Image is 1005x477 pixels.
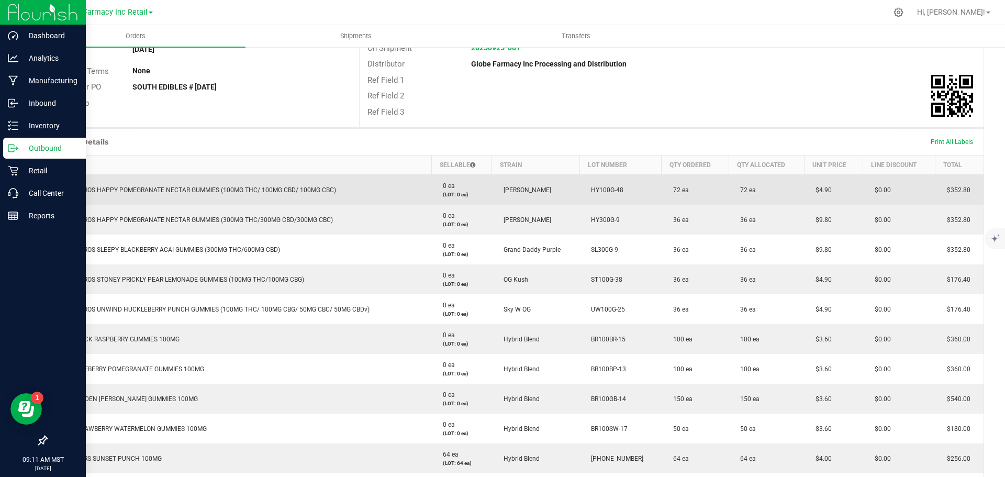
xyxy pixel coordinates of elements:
[586,216,620,224] span: HY300G-9
[892,7,905,17] div: Manage settings
[10,393,42,425] iframe: Resource center
[53,425,207,432] span: BRIX STRAWBERRY WATERMELON GUMMIES 100MG
[668,306,689,313] span: 36 ea
[668,276,689,283] span: 36 ea
[586,395,626,403] span: BR100GB-14
[662,156,729,175] th: Qty Ordered
[438,272,455,279] span: 0 ea
[668,216,689,224] span: 36 ea
[438,370,486,378] p: (LOT: 0 ea)
[735,216,756,224] span: 36 ea
[942,455,970,462] span: $256.00
[668,425,689,432] span: 50 ea
[438,212,455,219] span: 0 ea
[942,365,970,373] span: $360.00
[735,365,760,373] span: 100 ea
[438,310,486,318] p: (LOT: 0 ea)
[111,31,160,41] span: Orders
[869,455,891,462] span: $0.00
[548,31,605,41] span: Transfers
[579,156,662,175] th: Lot Number
[438,242,455,249] span: 0 ea
[18,29,81,42] p: Dashboard
[18,164,81,177] p: Retail
[438,280,486,288] p: (LOT: 0 ea)
[735,276,756,283] span: 36 ea
[8,120,18,131] inline-svg: Inventory
[438,331,455,339] span: 0 ea
[668,336,693,343] span: 100 ea
[810,336,832,343] span: $3.60
[367,43,412,53] span: On Shipment
[810,306,832,313] span: $4.90
[942,276,970,283] span: $176.40
[498,395,540,403] span: Hybrid Blend
[810,425,832,432] span: $3.60
[942,425,970,432] span: $180.00
[8,188,18,198] inline-svg: Call Center
[132,66,150,75] strong: None
[53,246,280,253] span: BAKED BROS SLEEPY BLACKBERRY ACAI GUMMIES (300MG THC/600MG CBD)
[863,156,935,175] th: Line Discount
[438,421,455,428] span: 0 ea
[498,216,551,224] span: [PERSON_NAME]
[367,75,404,85] span: Ref Field 1
[438,191,486,198] p: (LOT: 0 ea)
[53,455,162,462] span: SIP ELIXIRS SUNSET PUNCH 100MG
[471,43,520,52] strong: 20250925-001
[869,186,891,194] span: $0.00
[8,75,18,86] inline-svg: Manufacturing
[810,246,832,253] span: $9.80
[810,216,832,224] span: $9.80
[53,336,180,343] span: BRIX BLACK RASPBERRY GUMMIES 100MG
[810,395,832,403] span: $3.60
[132,45,154,53] strong: [DATE]
[367,107,404,117] span: Ref Field 3
[668,365,693,373] span: 100 ea
[917,8,985,16] span: Hi, [PERSON_NAME]!
[735,186,756,194] span: 72 ea
[326,31,386,41] span: Shipments
[869,395,891,403] span: $0.00
[586,246,618,253] span: SL300G-9
[869,276,891,283] span: $0.00
[931,75,973,117] qrcode: 00006770
[586,306,625,313] span: UW100G-25
[735,455,756,462] span: 64 ea
[8,53,18,63] inline-svg: Analytics
[498,455,540,462] span: Hybrid Blend
[942,336,970,343] span: $360.00
[586,365,626,373] span: BR100BP-13
[586,455,643,462] span: [PHONE_NUMBER]
[438,400,486,407] p: (LOT: 0 ea)
[18,209,81,222] p: Reports
[18,52,81,64] p: Analytics
[498,246,561,253] span: Grand Daddy Purple
[586,276,622,283] span: ST100G-38
[431,156,492,175] th: Sellable
[18,119,81,132] p: Inventory
[132,83,217,91] strong: SOUTH EDIBLES # [DATE]
[810,276,832,283] span: $4.90
[466,25,686,47] a: Transfers
[438,340,486,348] p: (LOT: 0 ea)
[18,187,81,199] p: Call Center
[735,425,756,432] span: 50 ea
[25,25,245,47] a: Orders
[810,186,832,194] span: $4.90
[869,336,891,343] span: $0.00
[586,186,623,194] span: HY100G-48
[810,365,832,373] span: $3.60
[53,306,370,313] span: BAKED BROS UNWIND HUCKLEBERRY PUNCH GUMMIES (100MG THC/ 100MG CBG/ 50MG CBC/ 50MG CBDv)
[53,216,333,224] span: BAKED BROS HAPPY POMEGRANATE NECTAR GUMMIES (300MG THC/300MG CBD/300MG CBC)
[931,75,973,117] img: Scan me!
[438,182,455,190] span: 0 ea
[668,246,689,253] span: 36 ea
[53,365,204,373] span: BRIX BLUEBERRY POMEGRANATE GUMMIES 100MG
[18,142,81,154] p: Outbound
[471,60,627,68] strong: Globe Farmacy Inc Processing and Distribution
[498,425,540,432] span: Hybrid Blend
[586,425,628,432] span: BR100SW-17
[5,455,81,464] p: 09:11 AM MST
[729,156,804,175] th: Qty Allocated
